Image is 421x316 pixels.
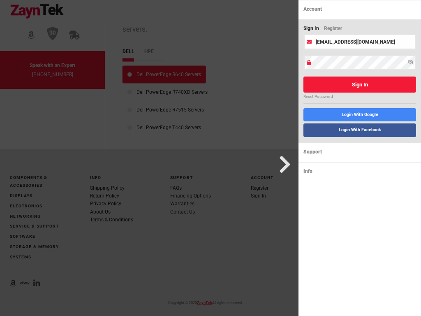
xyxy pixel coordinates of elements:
[298,143,421,161] a: support
[324,25,347,34] a: Register
[303,108,416,121] button: login With Google
[298,162,421,180] a: info
[303,123,416,137] button: login With Facebook
[303,93,416,100] a: Reset Password
[303,34,416,49] input: Email
[303,25,324,34] a: Sign In
[303,77,416,93] button: Sign In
